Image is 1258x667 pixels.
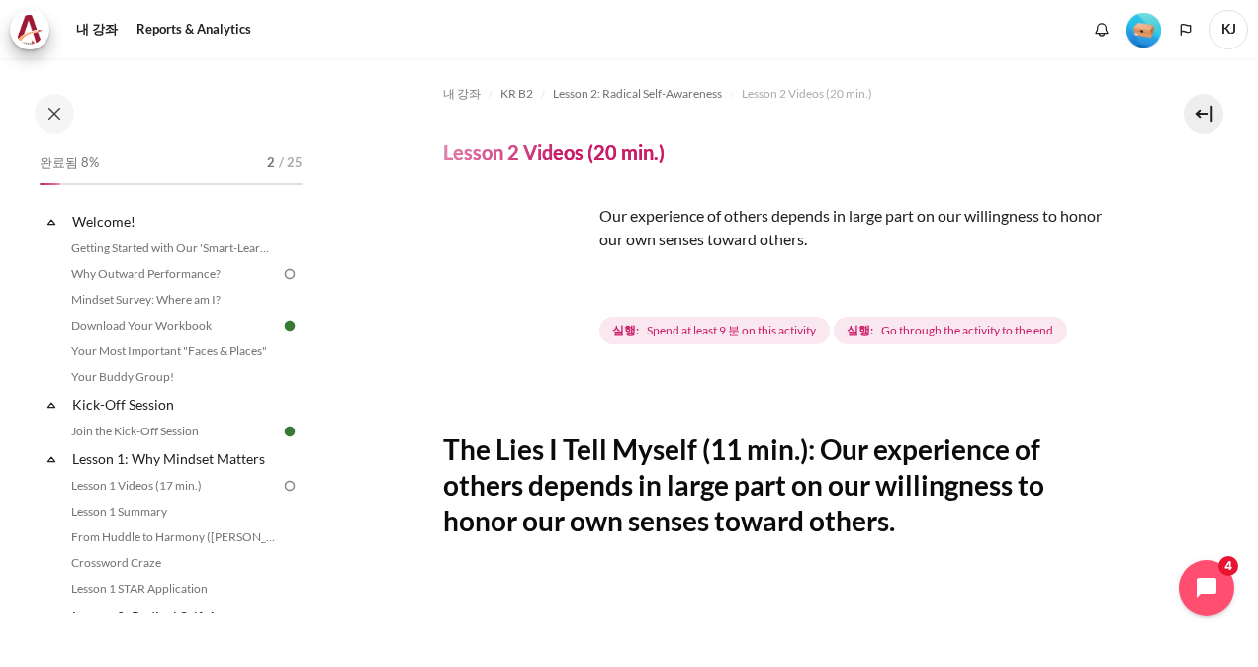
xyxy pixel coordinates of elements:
a: Why Outward Performance? [65,262,281,286]
div: Level #1 [1126,11,1161,48]
span: 2 [267,153,275,173]
a: Kick-Off Session [69,391,281,418]
a: From Huddle to Harmony ([PERSON_NAME]'s Story) [65,525,281,549]
a: Getting Started with Our 'Smart-Learning' Platform [65,237,281,260]
a: Welcome! [69,208,281,235]
a: Lesson 1 STAR Application [65,577,281,601]
a: KR B2 [500,82,533,106]
span: Spend at least 9 분 on this activity [647,322,816,339]
span: 축소 [42,607,61,626]
a: Your Buddy Group! [65,365,281,389]
span: 내 강좌 [443,85,481,103]
span: 축소 [42,212,61,232]
a: Mindset Survey: Where am I? [65,288,281,312]
nav: 내비게이션 바 [443,78,1118,110]
a: Lesson 2 Videos (20 min.) [742,82,872,106]
span: KJ [1209,10,1248,49]
p: Our experience of others depends in large part on our willingness to honor our own senses toward ... [443,204,1118,251]
span: 완료됨 8% [40,153,99,173]
a: Architeck Architeck [10,10,59,49]
a: Reports & Analytics [130,10,258,49]
a: 내 강좌 [69,10,125,49]
img: Architeck [16,15,44,45]
a: Your Most Important "Faces & Places" [65,339,281,363]
h2: The Lies I Tell Myself (11 min.): Our experience of others depends in large part on our willingne... [443,431,1118,539]
a: Lesson 2: Radical Self-Awareness [553,82,722,106]
div: Lesson 2 Videos (20 min.) 완료 요건 [599,313,1071,348]
img: To do [281,477,299,495]
button: Languages [1171,15,1201,45]
a: Lesson 1: Why Mindset Matters [69,445,281,472]
img: Done [281,317,299,334]
span: Go through the activity to the end [881,322,1053,339]
strong: 실행: [847,322,873,339]
a: Lesson 1 Summary [65,500,281,524]
a: Download Your Workbook [65,314,281,337]
img: Level #1 [1126,13,1161,48]
img: erw [443,204,591,352]
a: Join the Kick-Off Session [65,420,281,443]
span: 축소 [42,449,61,469]
img: Done [281,423,299,440]
h4: Lesson 2 Videos (20 min.) [443,140,665,165]
span: KR B2 [500,85,533,103]
a: 사용자 메뉴 [1209,10,1248,49]
span: 축소 [42,395,61,415]
a: Level #1 [1119,11,1169,48]
div: 8% [40,183,60,185]
span: / 25 [279,153,303,173]
a: Lesson 2: Radical Self-Awareness [69,603,281,629]
div: Show notification window with no new notifications [1087,15,1117,45]
a: Crossword Craze [65,551,281,575]
a: 내 강좌 [443,82,481,106]
img: To do [281,265,299,283]
strong: 실행: [612,322,639,339]
span: Lesson 2 Videos (20 min.) [742,85,872,103]
span: Lesson 2: Radical Self-Awareness [553,85,722,103]
a: Lesson 1 Videos (17 min.) [65,474,281,498]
